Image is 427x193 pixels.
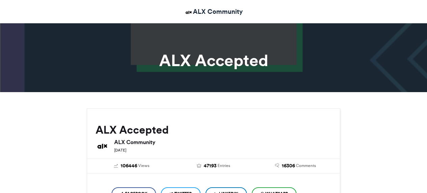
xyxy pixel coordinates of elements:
h1: ALX Accepted [26,52,401,68]
h2: ALX Accepted [96,124,331,136]
span: Comments [296,163,316,169]
a: ALX Community [184,7,243,17]
span: Entries [218,163,230,169]
a: 47193 Entries [178,162,250,170]
span: 47193 [204,162,217,170]
h6: ALX Community [114,139,331,145]
small: [DATE] [114,148,126,153]
img: ALX Community [184,8,193,17]
a: 16306 Comments [259,162,331,170]
img: ALX Community [96,139,109,153]
span: Views [138,163,149,169]
span: 16306 [282,162,295,170]
a: 106446 Views [96,162,168,170]
span: 106446 [121,162,137,170]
